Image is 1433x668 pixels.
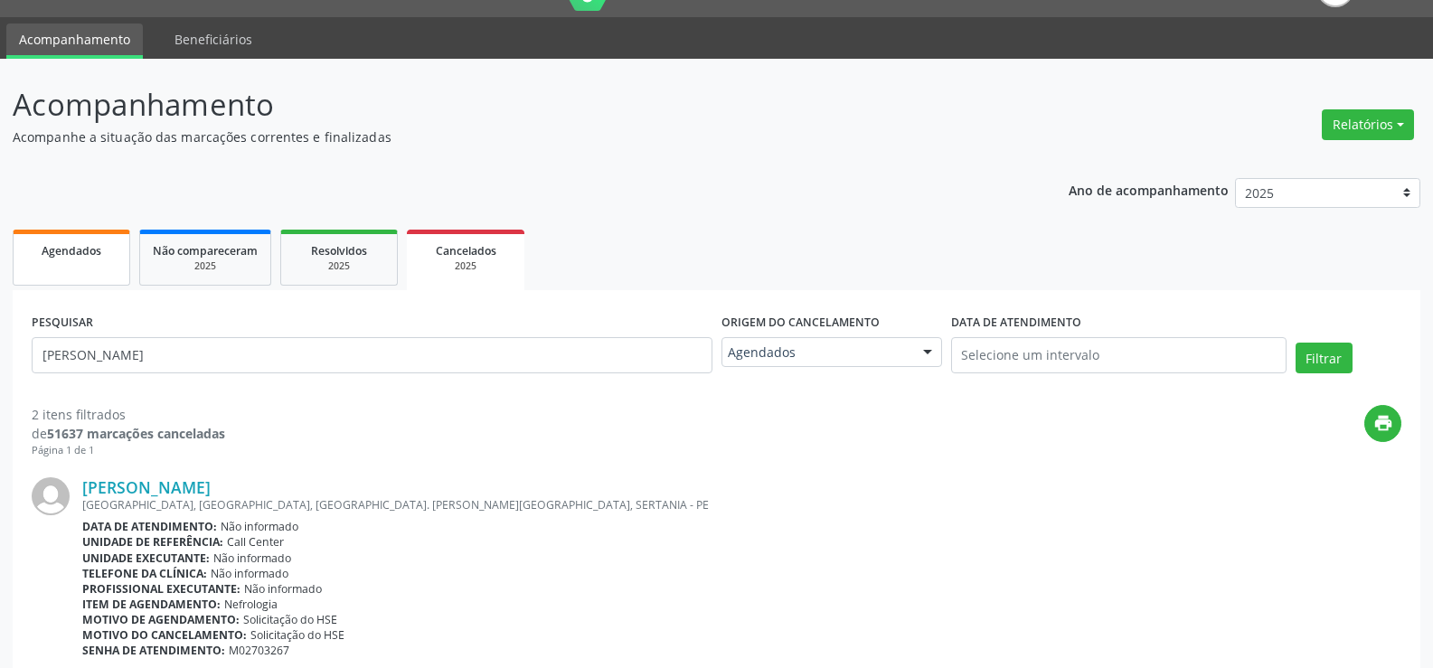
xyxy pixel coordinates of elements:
span: Agendados [42,243,101,259]
b: Profissional executante: [82,581,240,597]
button: Relatórios [1322,109,1414,140]
b: Unidade de referência: [82,534,223,550]
b: Data de atendimento: [82,519,217,534]
b: Unidade executante: [82,550,210,566]
strong: 51637 marcações canceladas [47,425,225,442]
label: PESQUISAR [32,309,93,337]
p: Acompanhamento [13,82,998,127]
p: Acompanhe a situação das marcações correntes e finalizadas [13,127,998,146]
b: Item de agendamento: [82,597,221,612]
span: M02703267 [229,643,289,658]
img: img [32,477,70,515]
div: de [32,424,225,443]
span: Cancelados [436,243,496,259]
span: Resolvidos [311,243,367,259]
span: Agendados [728,343,905,362]
b: Motivo de agendamento: [82,612,240,627]
b: Motivo do cancelamento: [82,627,247,643]
span: Não informado [221,519,298,534]
a: Acompanhamento [6,24,143,59]
span: Não informado [244,581,322,597]
div: 2025 [420,259,512,273]
span: Não informado [213,550,291,566]
span: Nefrologia [224,597,278,612]
a: [PERSON_NAME] [82,477,211,497]
input: Nome, código do beneficiário ou CPF [32,337,712,373]
button: print [1364,405,1401,442]
span: Não compareceram [153,243,258,259]
button: Filtrar [1296,343,1353,373]
b: Senha de atendimento: [82,643,225,658]
div: Página 1 de 1 [32,443,225,458]
span: Solicitação do HSE [243,612,337,627]
div: 2025 [294,259,384,273]
a: Beneficiários [162,24,265,55]
span: Call Center [227,534,284,550]
div: 2 itens filtrados [32,405,225,424]
span: Não informado [211,566,288,581]
label: Origem do cancelamento [721,309,880,337]
span: Solicitação do HSE [250,627,344,643]
p: Ano de acompanhamento [1069,178,1229,201]
i: print [1373,413,1393,433]
label: DATA DE ATENDIMENTO [951,309,1081,337]
input: Selecione um intervalo [951,337,1287,373]
div: [GEOGRAPHIC_DATA], [GEOGRAPHIC_DATA], [GEOGRAPHIC_DATA]. [PERSON_NAME][GEOGRAPHIC_DATA], SERTANIA... [82,497,1401,513]
div: 2025 [153,259,258,273]
b: Telefone da clínica: [82,566,207,581]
